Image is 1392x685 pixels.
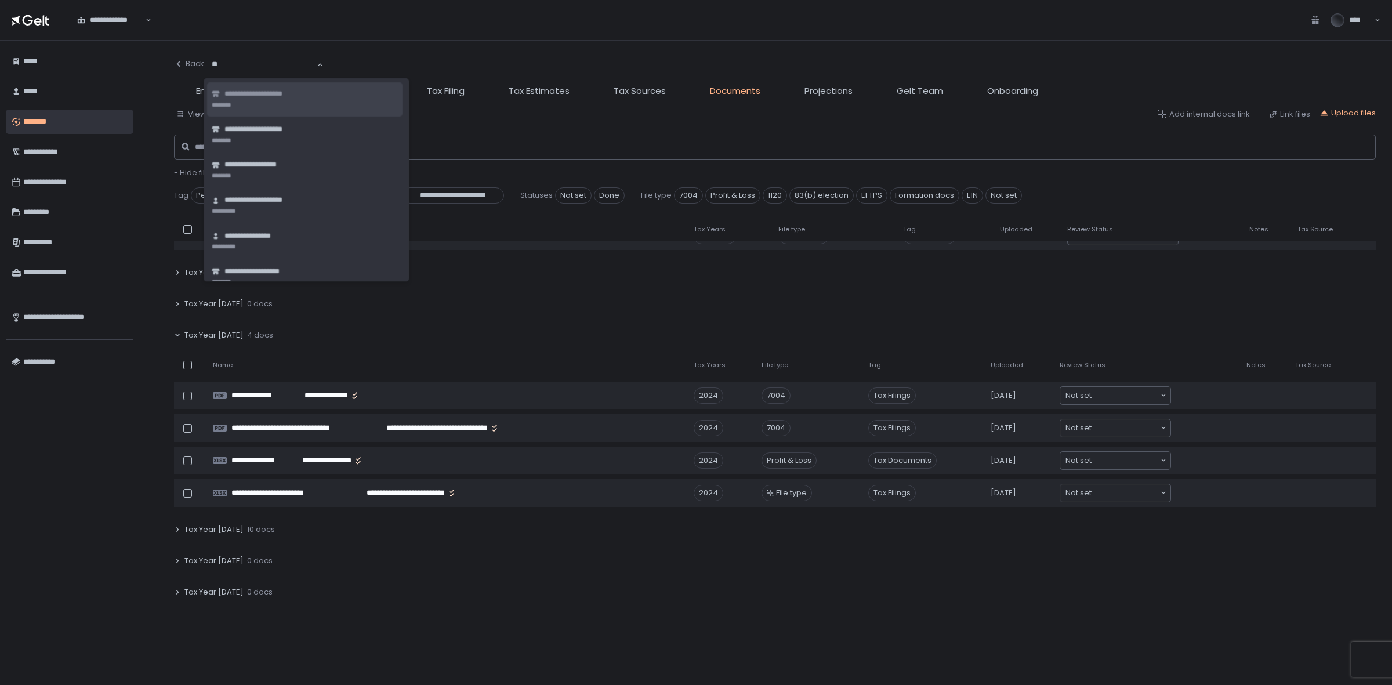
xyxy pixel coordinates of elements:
span: Tax Years [694,361,726,369]
span: Tax Year [DATE] [184,556,244,566]
input: Search for option [143,15,144,26]
span: Not set [1065,422,1092,434]
span: Tax Source [1295,361,1331,369]
span: Tax Sources [614,85,666,98]
span: Tax Filings [868,485,916,501]
span: Tax Documents [868,452,937,469]
span: Tax Years [694,225,726,234]
span: 0 docs [247,556,273,566]
span: Projections [804,85,853,98]
span: Notes [1249,225,1268,234]
div: Search for option [1060,452,1170,469]
span: Name [213,361,233,369]
span: Statuses [520,190,553,201]
button: Add internal docs link [1158,109,1250,119]
span: File type [762,361,788,369]
span: [DATE] [991,455,1016,466]
div: 7004 [762,420,791,436]
div: 2024 [694,485,723,501]
div: Back [174,59,204,69]
span: [DATE] [991,390,1016,401]
span: Not set [1065,390,1092,401]
div: Search for option [1060,484,1170,502]
input: Search for option [1092,390,1159,401]
div: 2024 [694,420,723,436]
span: Tag [903,225,916,234]
input: Search for option [212,59,316,70]
span: EFTPS [856,187,887,204]
div: Profit & Loss [762,452,817,469]
span: File type [641,190,672,201]
span: Not set [985,187,1022,204]
div: 2024 [694,387,723,404]
button: - Hide filters [174,168,219,178]
span: Entity [196,85,220,98]
span: Profit & Loss [705,187,760,204]
span: 1120 [763,187,787,204]
span: Tax Year [DATE] [184,587,244,597]
span: Tax Estimates [509,85,570,98]
span: Uploaded [991,361,1023,369]
div: Search for option [1060,387,1170,404]
span: Tax Source [1297,225,1333,234]
span: [DATE] [991,423,1016,433]
span: Tax Year [DATE] [184,299,244,309]
div: Search for option [204,52,323,77]
input: Search for option [1092,455,1159,466]
span: Tax Filings [868,387,916,404]
input: Search for option [1092,487,1159,499]
span: Done [594,187,625,204]
span: [DATE] [991,488,1016,498]
span: 0 docs [247,299,273,309]
span: 7004 [674,187,703,204]
span: Tag [868,361,881,369]
span: Formation docs [890,187,959,204]
button: View by: Tax years [176,109,257,119]
span: Tax Filings [868,420,916,436]
span: - Hide filters [174,167,219,178]
span: File type [778,225,805,234]
div: Search for option [1060,419,1170,437]
span: 0 docs [247,587,273,597]
span: Not set [1065,455,1092,466]
span: Documents [710,85,760,98]
input: Search for option [1092,422,1159,434]
button: Link files [1268,109,1310,119]
button: Upload files [1319,108,1376,118]
span: Notes [1246,361,1266,369]
div: 7004 [762,387,791,404]
div: 2024 [694,452,723,469]
span: Tax Year [DATE] [184,267,244,278]
span: 4 docs [247,330,273,340]
span: Not set [555,187,592,204]
span: Permanent [191,187,244,204]
span: 10 docs [247,524,275,535]
span: Tax Year [DATE] [184,524,244,535]
span: Tag [174,190,188,201]
div: Search for option [70,8,151,32]
span: Gelt Team [897,85,943,98]
span: Not set [1065,487,1092,499]
span: EIN [962,187,983,204]
span: Tax Year [DATE] [184,330,244,340]
span: Review Status [1060,361,1105,369]
span: File type [776,488,807,498]
span: Uploaded [1000,225,1032,234]
span: Review Status [1067,225,1113,234]
span: 83(b) election [789,187,854,204]
button: Back [174,52,204,75]
span: Onboarding [987,85,1038,98]
span: Tax Filing [427,85,465,98]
